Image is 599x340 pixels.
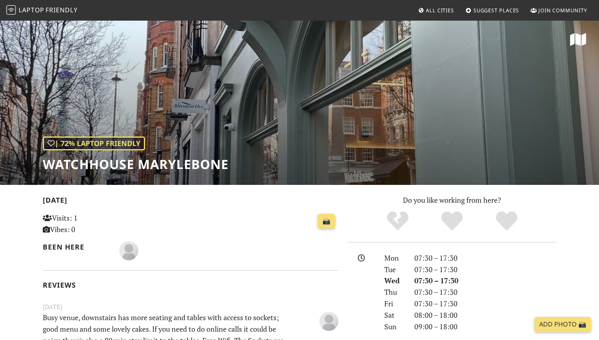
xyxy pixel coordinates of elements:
[46,6,77,14] span: Friendly
[410,264,561,275] div: 07:30 – 17:30
[119,241,138,260] img: blank-535327c66bd565773addf3077783bbfce4b00ec00e9fd257753287c682c7fa38.png
[19,6,44,14] span: Laptop
[319,312,338,331] img: blank-535327c66bd565773addf3077783bbfce4b00ec00e9fd257753287c682c7fa38.png
[348,194,556,206] p: Do you like working from here?
[473,7,519,14] span: Suggest Places
[43,212,135,235] p: Visits: 1 Vibes: 0
[380,275,410,286] div: Wed
[410,286,561,298] div: 07:30 – 17:30
[534,317,591,332] a: Add Photo 📸
[43,243,110,251] h2: Been here
[43,136,145,150] div: | 72% Laptop Friendly
[43,157,229,172] h1: WatchHouse Marylebone
[380,286,410,298] div: Thu
[119,245,138,255] span: Jo Locascio
[538,7,587,14] span: Join Community
[410,298,561,309] div: 07:30 – 17:30
[410,321,561,332] div: 09:00 – 18:00
[426,7,454,14] span: All Cities
[380,298,410,309] div: Fri
[318,214,335,229] a: 📸
[410,309,561,321] div: 08:00 – 18:00
[43,196,338,207] h2: [DATE]
[380,264,410,275] div: Tue
[462,3,523,17] a: Suggest Places
[370,210,425,232] div: No
[6,5,16,15] img: LaptopFriendly
[38,302,343,312] small: [DATE]
[43,281,338,289] h2: Reviews
[479,210,534,232] div: Definitely!
[527,3,590,17] a: Join Community
[425,210,479,232] div: Yes
[6,4,78,17] a: LaptopFriendly LaptopFriendly
[380,309,410,321] div: Sat
[410,275,561,286] div: 07:30 – 17:30
[380,321,410,332] div: Sun
[410,252,561,264] div: 07:30 – 17:30
[319,315,338,325] span: Jo Locascio
[380,252,410,264] div: Mon
[415,3,457,17] a: All Cities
